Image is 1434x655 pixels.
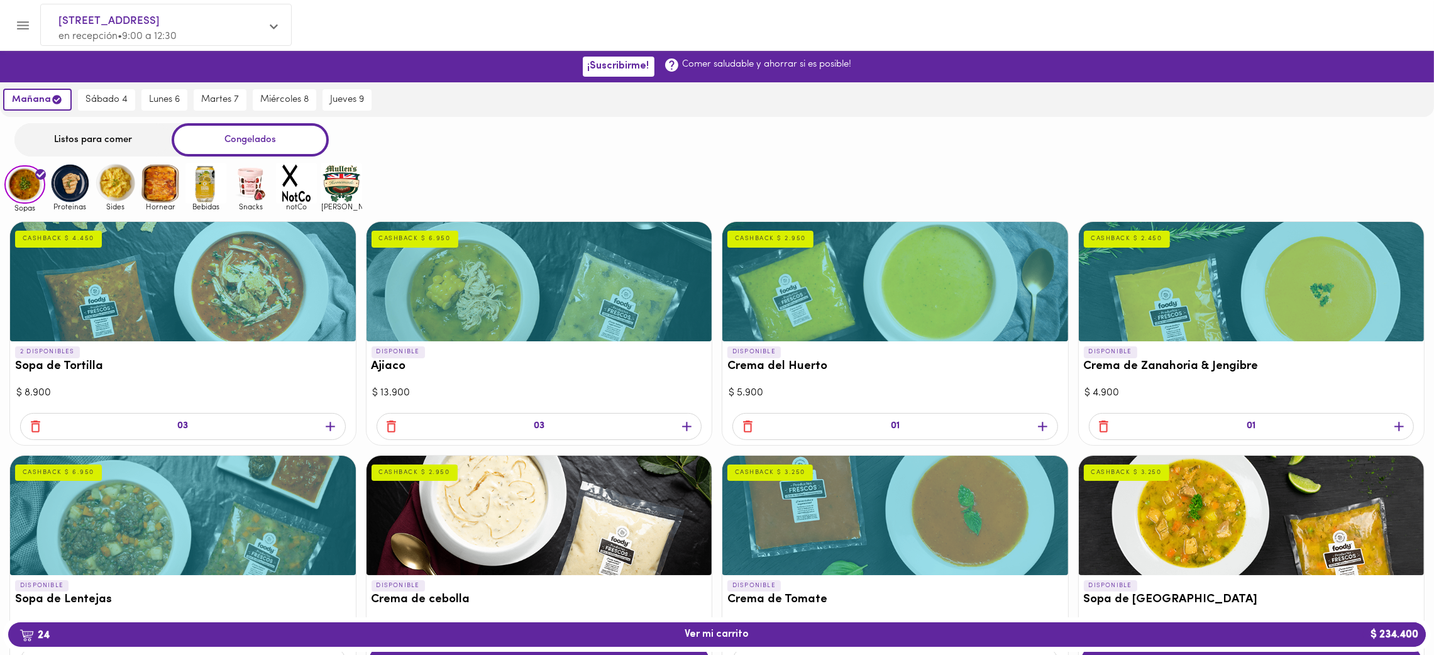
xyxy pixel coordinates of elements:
span: Ver mi carrito [685,629,749,641]
div: $ 8.900 [16,386,350,400]
span: Hornear [140,202,181,211]
div: Crema de Tomate [722,456,1068,575]
div: $ 4.900 [1085,386,1418,400]
img: Proteinas [50,163,91,204]
img: Snacks [231,163,272,204]
h3: Crema de cebolla [372,593,707,607]
div: CASHBACK $ 2.950 [372,465,458,481]
p: DISPONIBLE [727,346,781,358]
h3: Sopa de [GEOGRAPHIC_DATA] [1084,593,1420,607]
span: lunes 6 [149,94,180,106]
div: CASHBACK $ 6.950 [372,231,458,247]
button: sábado 4 [78,89,135,111]
div: Crema del Huerto [722,222,1068,341]
p: DISPONIBLE [1084,346,1137,358]
span: Snacks [231,202,272,211]
span: Bebidas [185,202,226,211]
div: Sopa de Lentejas [10,456,356,575]
img: notCo [276,163,317,204]
span: Proteinas [50,202,91,211]
p: DISPONIBLE [15,580,69,592]
img: Hornear [140,163,181,204]
button: lunes 6 [141,89,187,111]
p: 03 [534,419,544,434]
span: en recepción • 9:00 a 12:30 [58,31,177,41]
img: Bebidas [185,163,226,204]
b: 24 [12,627,57,643]
div: Sopa de Mondongo [1079,456,1425,575]
div: CASHBACK $ 2.450 [1084,231,1170,247]
button: Menu [8,10,38,41]
h3: Crema del Huerto [727,360,1063,373]
span: mañana [12,94,63,106]
div: $ 5.900 [729,386,1062,400]
img: mullens [321,163,362,204]
div: Congelados [172,123,329,157]
span: notCo [276,202,317,211]
img: Sides [95,163,136,204]
div: CASHBACK $ 3.250 [727,465,813,481]
span: martes 7 [201,94,239,106]
button: jueves 9 [323,89,372,111]
h3: Sopa de Tortilla [15,360,351,373]
h3: Ajiaco [372,360,707,373]
button: 24Ver mi carrito$ 234.400 [8,622,1426,647]
div: CASHBACK $ 3.250 [1084,465,1169,481]
div: $ 13.900 [373,386,706,400]
p: 2 DISPONIBLES [15,346,80,358]
div: CASHBACK $ 2.950 [727,231,814,247]
span: Sides [95,202,136,211]
iframe: Messagebird Livechat Widget [1361,582,1421,642]
h3: Crema de Tomate [727,593,1063,607]
p: 01 [1247,419,1255,434]
span: [STREET_ADDRESS] [58,13,261,30]
div: Sopa de Tortilla [10,222,356,341]
span: sábado 4 [85,94,128,106]
p: DISPONIBLE [727,580,781,592]
span: ¡Suscribirme! [588,60,649,72]
div: CASHBACK $ 6.950 [15,465,102,481]
div: Crema de Zanahoria & Jengibre [1079,222,1425,341]
p: 03 [177,419,188,434]
img: cart.png [19,629,34,642]
p: 01 [891,419,900,434]
button: ¡Suscribirme! [583,57,654,76]
p: DISPONIBLE [1084,580,1137,592]
img: Sopas [4,165,45,204]
div: Crema de cebolla [367,456,712,575]
button: miércoles 8 [253,89,316,111]
div: CASHBACK $ 4.450 [15,231,102,247]
span: Sopas [4,204,45,212]
h3: Crema de Zanahoria & Jengibre [1084,360,1420,373]
span: jueves 9 [330,94,364,106]
h3: Sopa de Lentejas [15,593,351,607]
div: Ajiaco [367,222,712,341]
p: Comer saludable y ahorrar si es posible! [683,58,852,71]
span: [PERSON_NAME] [321,202,362,211]
p: DISPONIBLE [372,580,425,592]
span: miércoles 8 [260,94,309,106]
p: DISPONIBLE [372,346,425,358]
button: martes 7 [194,89,246,111]
div: Listos para comer [14,123,172,157]
button: mañana [3,89,72,111]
